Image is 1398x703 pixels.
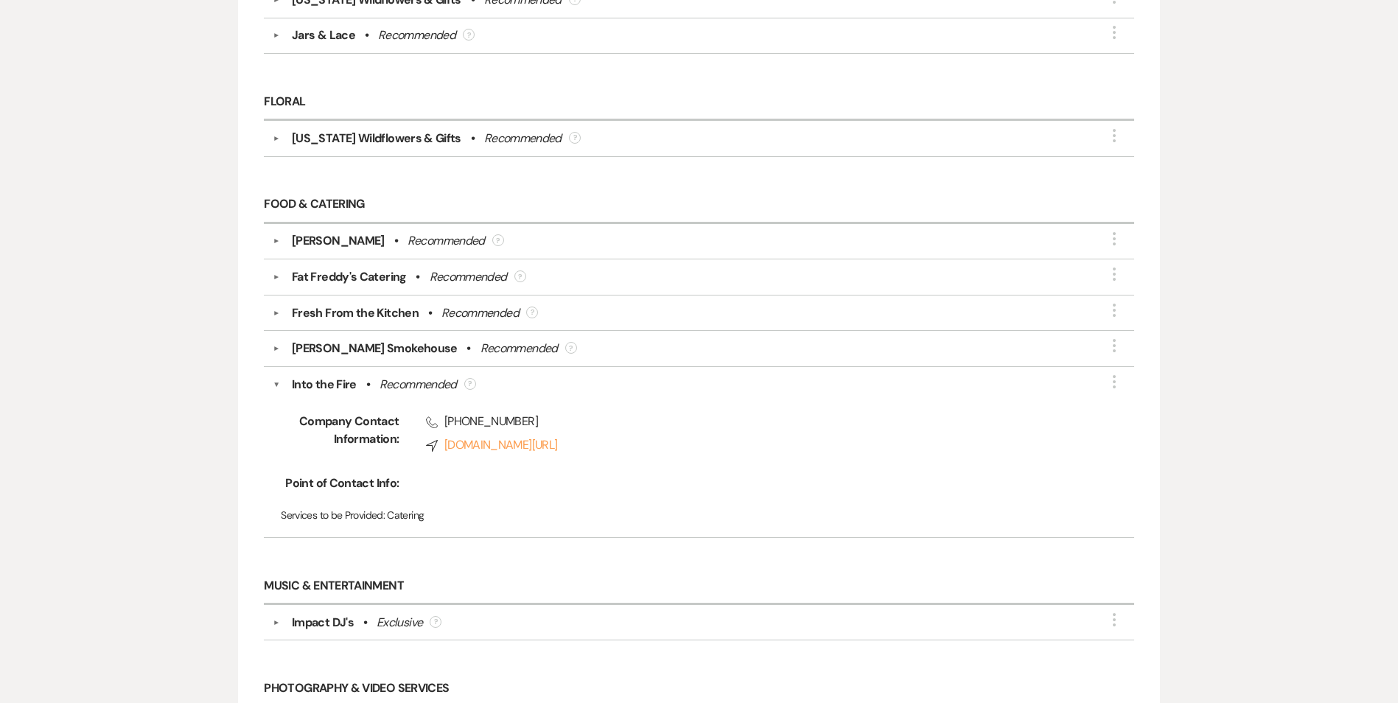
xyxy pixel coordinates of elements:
[463,29,475,41] div: ?
[441,304,519,322] div: Recommended
[428,304,432,322] b: •
[480,340,558,357] div: Recommended
[268,345,285,352] button: ▼
[466,340,470,357] b: •
[366,376,370,394] b: •
[292,27,355,44] div: Jars & Lace
[268,273,285,281] button: ▼
[492,234,504,246] div: ?
[281,475,399,492] span: Point of Contact Info:
[365,27,368,44] b: •
[292,376,357,394] div: Into the Fire
[268,135,285,142] button: ▼
[408,232,485,250] div: Recommended
[471,130,475,147] b: •
[394,232,398,250] b: •
[426,436,1083,454] a: [DOMAIN_NAME][URL]
[377,614,422,632] div: Exclusive
[430,616,441,628] div: ?
[264,569,1133,605] h6: Music & Entertainment
[264,188,1133,224] h6: Food & Catering
[268,32,285,39] button: ▼
[268,619,285,626] button: ▼
[281,507,1116,523] p: Catering
[484,130,562,147] div: Recommended
[281,413,399,460] span: Company Contact Information:
[292,232,385,250] div: [PERSON_NAME]
[426,413,1083,430] span: [PHONE_NUMBER]
[569,132,581,144] div: ?
[292,304,419,322] div: Fresh From the Kitchen
[430,268,507,286] div: Recommended
[281,508,385,522] span: Services to be Provided:
[514,270,526,282] div: ?
[380,376,457,394] div: Recommended
[273,376,280,394] button: ▼
[378,27,455,44] div: Recommended
[416,268,419,286] b: •
[292,614,354,632] div: Impact DJ's
[292,268,407,286] div: Fat Freddy's Catering
[268,238,285,245] button: ▼
[565,342,577,354] div: ?
[363,614,367,632] b: •
[268,309,285,317] button: ▼
[292,340,458,357] div: [PERSON_NAME] Smokehouse
[292,130,461,147] div: [US_STATE] Wildflowers & Gifts
[526,307,538,318] div: ?
[464,378,476,390] div: ?
[264,85,1133,121] h6: Floral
